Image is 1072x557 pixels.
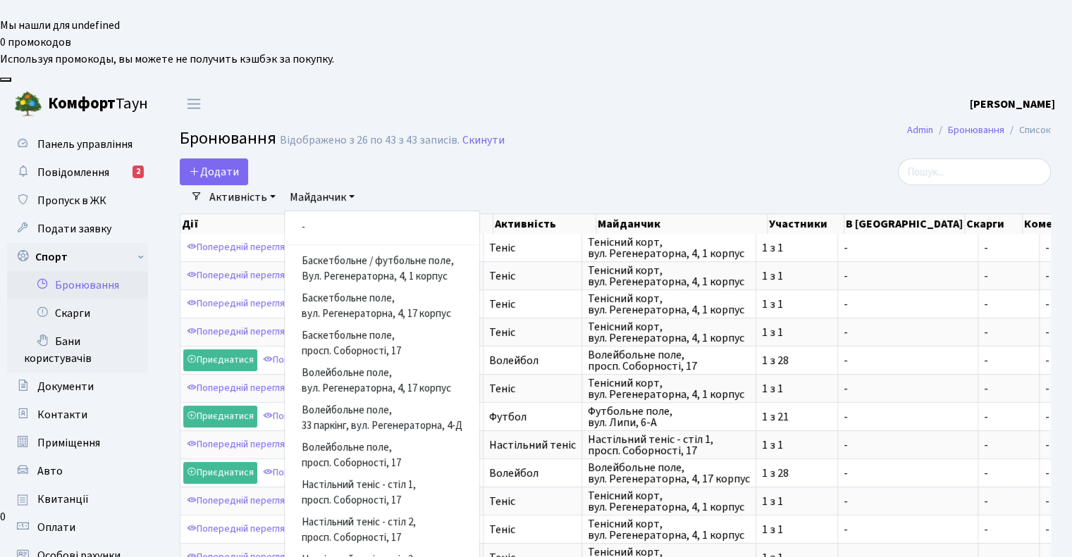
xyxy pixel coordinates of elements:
[37,407,87,423] span: Контакти
[596,214,768,234] th: Майданчик
[7,299,148,327] a: Скарги
[7,243,148,271] a: Спорт
[762,496,832,507] span: 1 з 1
[7,485,148,513] a: Квитанції
[886,115,1072,145] nav: breadcrumb
[183,518,295,540] a: Попередній перегляд
[588,406,750,428] span: Футбольне поле, вул. Липи, 6-А
[183,490,295,512] a: Попередній перегляд
[984,270,1033,282] span: -
[180,126,276,151] span: Бронювання
[762,299,832,310] span: 1 з 1
[48,92,148,116] span: Таун
[965,214,1023,234] th: Скарги
[7,130,148,158] a: Панель управління
[984,496,1033,507] span: -
[285,251,479,288] a: Баскетбольне / футбольне поле,Вул. Регенераторна, 4, 1 корпус
[844,242,972,254] span: -
[37,193,106,208] span: Пропуск в ЖК
[37,492,89,507] span: Квитанції
[489,327,576,338] span: Теніс
[7,429,148,457] a: Приміщення
[183,237,295,258] a: Попередній перегляд
[7,401,148,429] a: Контакти
[970,96,1055,113] a: [PERSON_NAME]
[37,520,75,535] span: Оплати
[984,242,1033,254] span: -
[844,411,972,423] span: -
[1045,409,1049,425] span: -
[1045,268,1049,284] span: -
[489,496,576,507] span: Теніс
[183,293,295,315] a: Попередній перегляд
[183,377,295,399] a: Попередній перегляд
[37,221,111,237] span: Подати заявку
[489,411,576,423] span: Футбол
[489,299,576,310] span: Теніс
[984,299,1033,310] span: -
[7,513,148,542] a: Оплати
[7,187,148,215] a: Пропуск в ЖК
[844,383,972,394] span: -
[844,496,972,507] span: -
[984,439,1033,451] span: -
[984,383,1033,394] span: -
[844,270,972,282] span: -
[183,406,257,427] a: Приєднатися
[907,123,933,137] a: Admin
[898,158,1051,185] input: Пошук...
[489,524,576,535] span: Теніс
[285,400,479,437] a: Волейбольне поле,33 паркінг, вул. Регенераторна, 4-Д
[844,327,972,338] span: -
[762,327,832,338] span: 1 з 1
[259,406,371,427] a: Попередній перегляд
[48,92,116,115] b: Комфорт
[1045,353,1049,368] span: -
[493,214,596,234] th: Активність
[489,270,576,282] span: Теніс
[285,363,479,400] a: Волейбольне поле,вул. Регенераторна, 4, 17 корпус
[7,373,148,401] a: Документи
[1045,381,1049,396] span: -
[762,242,832,254] span: 1 з 1
[37,165,109,180] span: Повідомлення
[489,355,576,366] span: Волейбол
[285,217,479,239] a: -
[588,490,750,513] span: Тенісний корт, вул. Регенераторна, 4, 1 корпус
[844,299,972,310] span: -
[285,437,479,475] a: Волейбольне поле,просп. Соборності, 17
[285,512,479,549] a: Настільний теніс - стіл 2,просп. Соборності, 17
[180,214,359,234] th: Дії
[1045,494,1049,509] span: -
[183,434,295,456] a: Попередній перегляд
[762,468,832,479] span: 1 з 28
[768,214,844,234] th: Участники
[1045,240,1049,256] span: -
[176,92,211,115] button: Переключити навігацію
[489,242,576,254] span: Теніс
[285,325,479,363] a: Баскетбольне поле,просп. Соборності, 17
[588,518,750,541] span: Тенісний корт, вул. Регенераторна, 4, 1 корпус
[259,462,371,484] a: Попередній перегляд
[7,271,148,299] a: Бронювання
[844,439,972,451] span: -
[588,293,750,315] span: Тенісний корт, вул. Регенераторна, 4, 1 корпус
[285,288,479,325] a: Баскетбольне поле,вул. Регенераторна, 4, 17 корпус
[183,462,257,484] a: Приєднатися
[984,355,1033,366] span: -
[133,165,144,178] div: 2
[984,411,1033,423] span: -
[1045,465,1049,481] span: -
[204,185,281,209] a: Активність
[37,379,94,394] span: Документи
[1045,296,1049,312] span: -
[762,439,832,451] span: 1 з 1
[948,123,1004,137] a: Бронювання
[7,215,148,243] a: Подати заявку
[1045,437,1049,453] span: -
[984,468,1033,479] span: -
[37,137,133,152] span: Панель управління
[7,457,148,485] a: Авто
[588,462,750,484] span: Волейбольне поле, вул. Регенераторна, 4, 17 корпус
[844,214,965,234] th: В [GEOGRAPHIC_DATA]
